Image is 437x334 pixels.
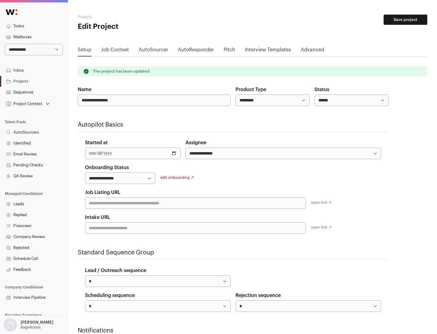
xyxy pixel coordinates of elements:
label: Scheduling sequence [85,292,135,299]
h2: Standard Sequence Group [78,248,388,257]
h1: Edit Project [78,22,194,32]
p: Bagelicious [21,325,41,330]
img: nopic.png [4,318,17,332]
label: Job Listing URL [85,189,120,196]
label: Intake URL [85,214,110,221]
a: Pitch [224,46,235,56]
p: [PERSON_NAME] [21,320,53,325]
a: AutoResponder [178,46,214,56]
label: Name [78,86,91,93]
button: Open dropdown [2,318,55,332]
label: Rejection sequence [235,292,281,299]
label: Onboarding Status [85,164,129,171]
a: Setup [78,46,91,56]
button: Open dropdown [5,100,51,108]
label: Product Type [235,86,266,93]
p: The project has been updated. [93,69,151,74]
label: Status [314,86,329,93]
a: Interview Templates [245,46,291,56]
a: edit onboarding ↗ [160,176,194,179]
label: Lead / Outreach sequence [85,267,146,274]
h2: Projects [78,15,194,19]
a: Advanced [301,46,324,56]
div: Project Context [5,101,42,106]
h2: Autopilot Basics [78,121,388,129]
a: AutoSourcer [139,46,168,56]
img: Wellfound [2,6,21,18]
label: Started at [85,139,108,146]
button: Save project [384,15,427,25]
label: Assignee [185,139,206,146]
a: Job Context [101,46,129,56]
